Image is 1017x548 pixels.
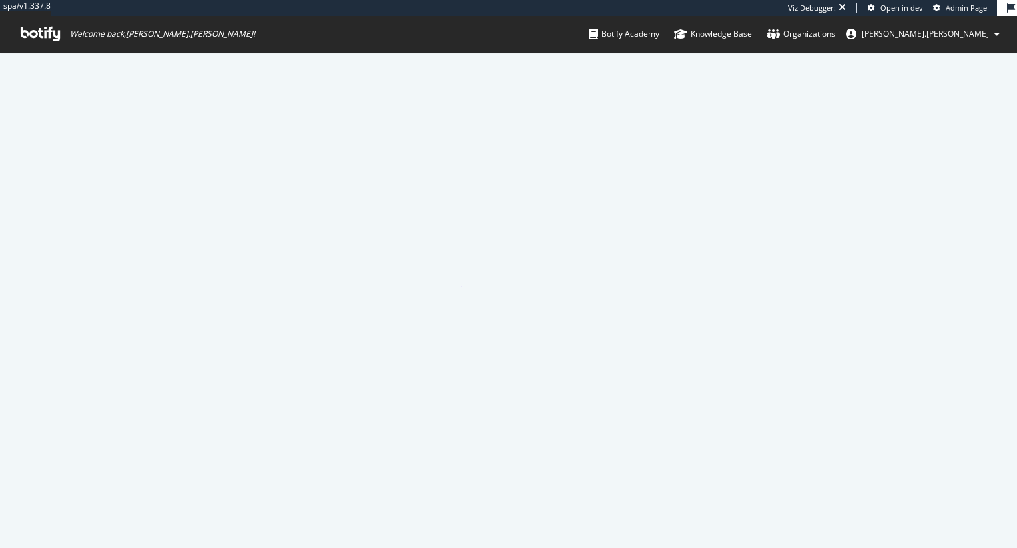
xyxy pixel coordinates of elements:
[880,3,923,13] span: Open in dev
[946,3,987,13] span: Admin Page
[862,28,989,39] span: heidi.noonan
[70,29,255,39] span: Welcome back, [PERSON_NAME].[PERSON_NAME] !
[788,3,836,13] div: Viz Debugger:
[767,16,835,52] a: Organizations
[589,16,659,52] a: Botify Academy
[674,16,752,52] a: Knowledge Base
[674,27,752,41] div: Knowledge Base
[835,23,1010,45] button: [PERSON_NAME].[PERSON_NAME]
[933,3,987,13] a: Admin Page
[589,27,659,41] div: Botify Academy
[767,27,835,41] div: Organizations
[868,3,923,13] a: Open in dev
